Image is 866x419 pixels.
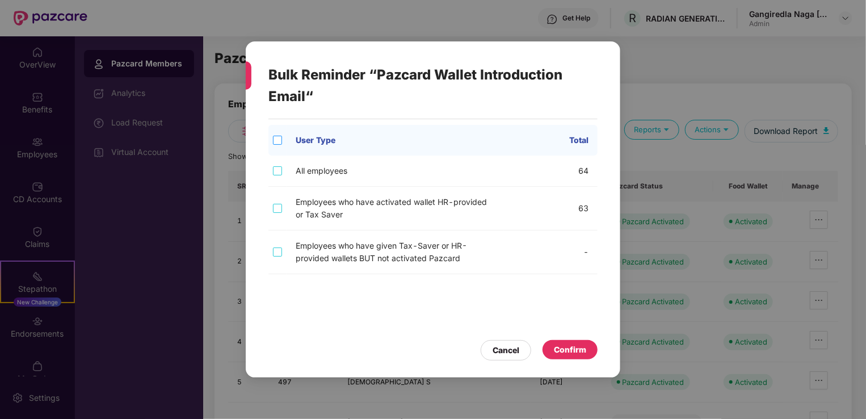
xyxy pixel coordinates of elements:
td: All employees [287,156,503,187]
div: Cancel [493,344,519,357]
td: 63 [503,187,598,231]
td: - [503,231,598,274]
td: Employees who have activated wallet HR-provided or Tax Saver [287,187,503,231]
div: Confirm [554,343,586,356]
td: Employees who have given Tax-Saver or HR-provided wallets BUT not activated Pazcard [287,231,503,274]
th: Total [503,125,598,156]
td: 64 [503,156,598,187]
div: Bulk Reminder “Pazcard Wallet Introduction Email“ [268,53,570,118]
th: User Type [287,125,503,156]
